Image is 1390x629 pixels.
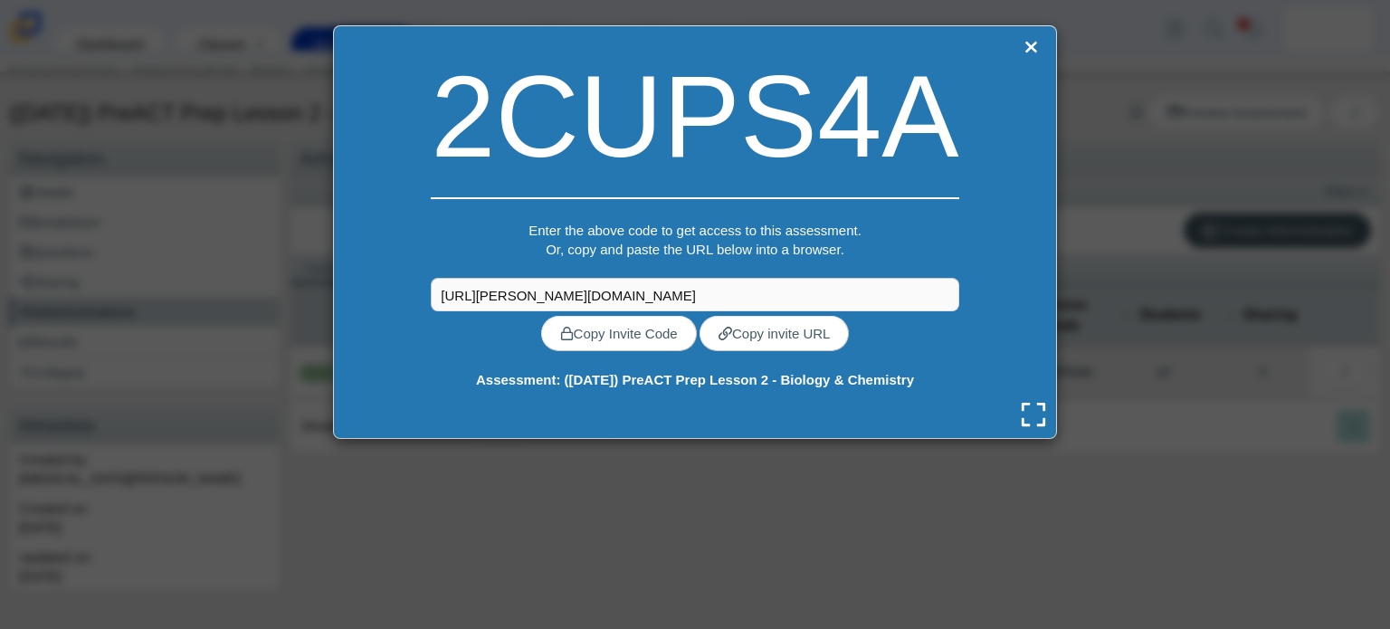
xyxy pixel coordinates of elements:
a: Close [1019,35,1042,61]
a: Copy invite URL [700,316,849,351]
b: Assessment: ([DATE]) PreACT Prep Lesson 2 - Biology & Chemistry [476,372,914,387]
div: 2CUPS4A [431,35,958,197]
div: Enter the above code to get access to this assessment. Or, copy and paste the URL below into a br... [431,221,958,278]
a: Copy Invite Code [541,316,697,351]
